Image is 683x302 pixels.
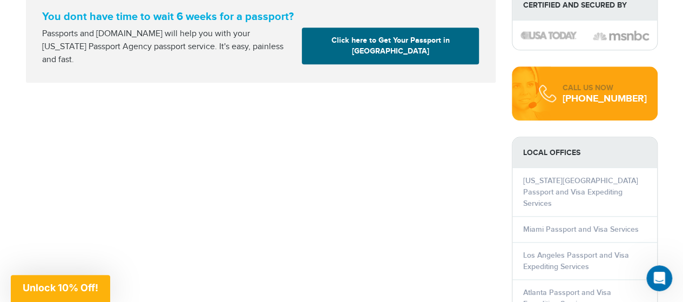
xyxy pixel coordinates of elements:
strong: You dont have time to wait 6 weeks for a passport? [42,10,479,23]
a: [US_STATE][GEOGRAPHIC_DATA] Passport and Visa Expediting Services [523,176,638,208]
span: Unlock 10% Off! [23,282,98,293]
iframe: Intercom live chat [646,265,672,291]
img: image description [520,31,577,39]
div: Passports and [DOMAIN_NAME] will help you with your [US_STATE] Passport Agency passport service. ... [38,28,298,66]
a: Los Angeles Passport and Visa Expediting Services [523,251,629,271]
div: [PHONE_NUMBER] [563,93,647,104]
a: Click here to Get Your Passport in [GEOGRAPHIC_DATA] [302,28,479,64]
strong: LOCAL OFFICES [512,137,657,168]
div: CALL US NOW [563,83,647,93]
img: image description [593,29,649,42]
a: Miami Passport and Visa Services [523,225,639,234]
div: Unlock 10% Off! [11,275,110,302]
